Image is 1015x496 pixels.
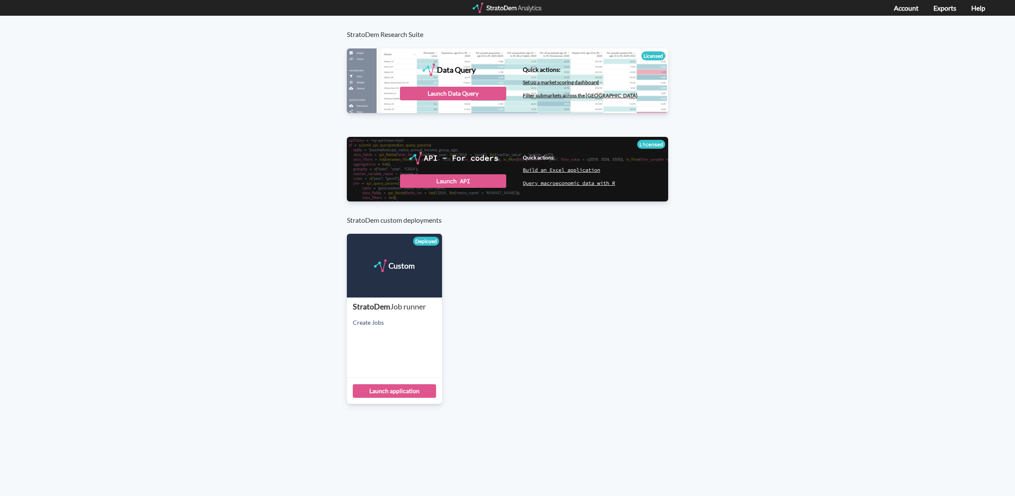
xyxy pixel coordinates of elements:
[933,4,956,12] a: Exports
[523,180,615,186] a: Query macroeconomic data with R
[641,51,665,60] div: Licensed
[400,174,506,188] div: Launch API
[347,16,677,38] h3: StratoDem Research Suite
[347,201,677,224] h3: StratoDem custom deployments
[523,155,615,160] h4: Quick actions:
[437,63,476,76] div: Data Query
[400,87,506,100] div: Launch Data Query
[971,4,985,12] a: Help
[523,167,600,173] a: Build an Excel application
[388,259,415,272] div: Custom
[353,384,436,398] div: Launch application
[353,301,442,312] div: StratoDem
[894,4,919,12] a: Account
[390,302,426,311] span: Job runner
[413,237,439,246] div: Deployed
[523,79,599,85] a: Set up a market scoring dashboard
[523,66,638,73] h4: Quick actions:
[424,152,499,164] div: API - For coders
[637,140,665,149] div: Licensed
[353,318,442,327] div: Create Jobs
[523,92,638,99] a: Filter submarkets across the [GEOGRAPHIC_DATA]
